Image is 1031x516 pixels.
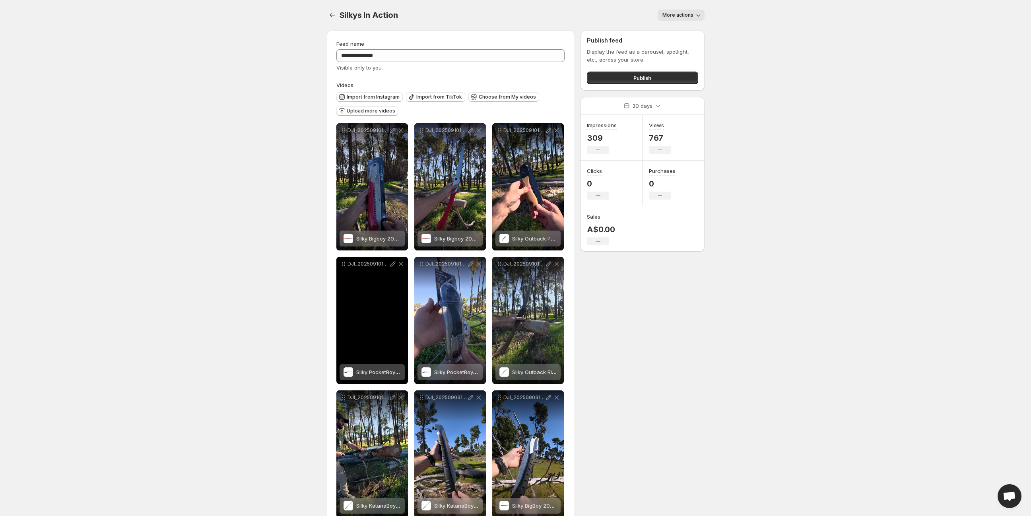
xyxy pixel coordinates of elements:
[425,261,467,267] p: DJI_20250910154546_0030_D_2
[336,106,398,116] button: Upload more videos
[347,108,395,114] span: Upload more videos
[587,213,600,221] h3: Sales
[499,234,509,243] img: Silky Outback PocketBoy | 170mm
[344,234,353,243] img: Silky Bigboy 2000 Large Tooth Straight Blade | 360mm
[512,369,669,375] span: Silky Outback BigBoy 2000 Curved Extra Large Teeth | 360mm
[587,48,698,64] p: Display the feed as a carousel, spotlight, etc., across your store.
[587,37,698,45] h2: Publish feed
[336,92,403,102] button: Import from Instagram
[347,94,400,100] span: Import from Instagram
[421,367,431,377] img: Silky PocketBoy Medium Tooth | 170mm
[356,369,455,375] span: Silky PocketBoy Medium Tooth | 130mm
[649,121,664,129] h3: Views
[421,234,431,243] img: Silky Bigboy 2000 Large Tooth Straight Blade | 360mm
[587,72,698,84] button: Publish
[479,94,536,100] span: Choose from My videos
[406,92,465,102] button: Import from TikTok
[344,367,353,377] img: Silky PocketBoy Medium Tooth | 130mm
[587,133,617,143] p: 309
[344,501,353,510] img: Silky KatanaBoy Large Saw | 500mm
[356,235,493,242] span: Silky Bigboy 2000 Large Tooth Straight Blade | 360mm
[336,82,353,88] span: Videos
[503,394,545,401] p: DJI_20250903130436_0013_D_7
[587,121,617,129] h3: Impressions
[587,225,615,234] p: A$0.00
[503,261,545,267] p: DJI_20250910154546_0030_D_1
[434,369,533,375] span: Silky PocketBoy Medium Tooth | 170mm
[499,501,509,510] img: Silky BigBoy 2000 Medium Tooth | 360mm
[327,10,338,21] button: Settings
[632,102,652,110] p: 30 days
[434,502,526,509] span: Silky KatanaBoy Large Saw | 500mm
[658,10,705,21] button: More actions
[336,257,408,384] div: DJI_20250910154546_0030_D_3Silky PocketBoy Medium Tooth | 130mmSilky PocketBoy Medium Tooth | 130mm
[425,394,467,401] p: DJI_20250903130436_0013_D_8
[633,74,651,82] span: Publish
[434,235,571,242] span: Silky Bigboy 2000 Large Tooth Straight Blade | 360mm
[587,167,602,175] h3: Clicks
[414,123,486,250] div: DJI_20250910154546_0030_D_6Silky Bigboy 2000 Large Tooth Straight Blade | 360mmSilky Bigboy 2000 ...
[421,501,431,510] img: Silky KatanaBoy Large Saw | 500mm
[512,502,618,509] span: Silky BigBoy 2000 Medium Tooth | 360mm
[425,127,467,134] p: DJI_20250910154546_0030_D_6
[348,127,389,134] p: DJI_20250910154546_0030_D_7
[348,261,389,267] p: DJI_20250910154546_0030_D_3
[649,179,676,188] p: 0
[336,64,383,71] span: Visible only to you.
[492,123,564,250] div: DJI_20250910154546_0030_D_5Silky Outback PocketBoy | 170mmSilky Outback PocketBoy | 170mm
[662,12,693,18] span: More actions
[512,235,596,242] span: Silky Outback PocketBoy | 170mm
[587,179,609,188] p: 0
[414,257,486,384] div: DJI_20250910154546_0030_D_2Silky PocketBoy Medium Tooth | 170mmSilky PocketBoy Medium Tooth | 170mm
[649,167,676,175] h3: Purchases
[340,10,398,20] span: Silkys In Action
[998,484,1021,508] div: Open chat
[356,502,448,509] span: Silky KatanaBoy Large Saw | 500mm
[499,367,509,377] img: Silky Outback BigBoy 2000 Curved Extra Large Teeth | 360mm
[348,394,389,401] p: DJI_20250910154546_0030_D
[336,123,408,250] div: DJI_20250910154546_0030_D_7Silky Bigboy 2000 Large Tooth Straight Blade | 360mmSilky Bigboy 2000 ...
[649,133,671,143] p: 767
[492,257,564,384] div: DJI_20250910154546_0030_D_1Silky Outback BigBoy 2000 Curved Extra Large Teeth | 360mmSilky Outbac...
[336,41,364,47] span: Feed name
[503,127,545,134] p: DJI_20250910154546_0030_D_5
[468,92,539,102] button: Choose from My videos
[416,94,462,100] span: Import from TikTok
